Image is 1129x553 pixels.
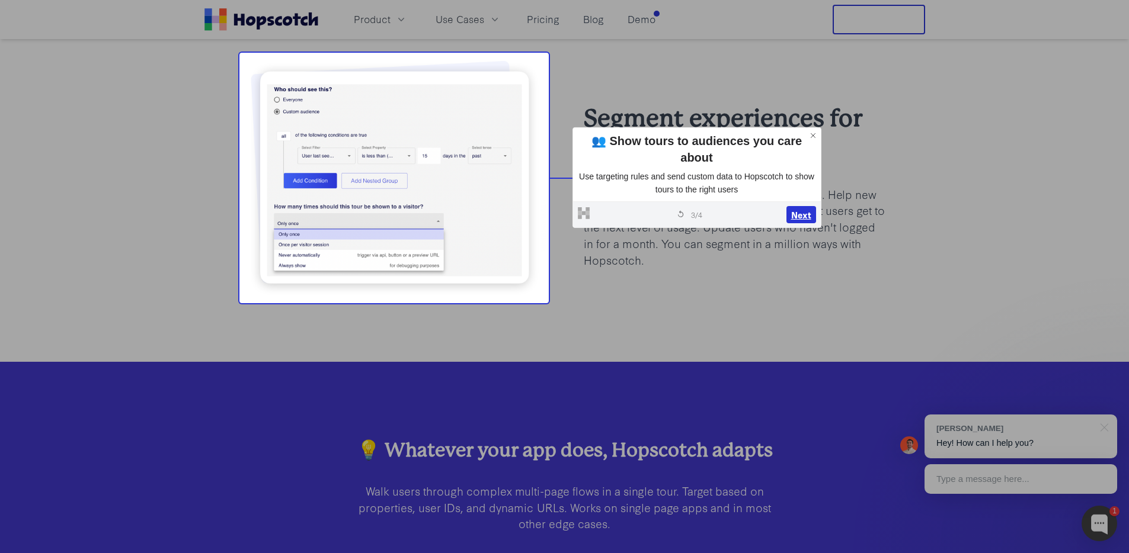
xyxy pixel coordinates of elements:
img: targeting customers with hopscotch onboarding flows [242,56,546,300]
div: 1 [1109,506,1120,516]
button: Free Trial [833,5,925,34]
div: [PERSON_NAME] [936,423,1093,434]
img: Mark Spera [900,436,918,454]
button: Use Cases [428,9,508,29]
button: Product [347,9,414,29]
h3: 💡 Whatever your app does, Hopscotch adapts [356,438,773,464]
a: Pricing [522,9,564,29]
span: Product [354,12,391,27]
a: Demo [623,9,660,29]
span: 3 / 4 [691,209,702,220]
div: Type a message here... [925,464,1117,494]
p: Walk users through complex multi-page flows in a single tour. Target based on properties, user ID... [356,483,773,532]
a: Home [204,8,318,31]
div: 👥 Show tours to audiences you care about [578,133,816,166]
a: Blog [578,9,609,29]
span: Use Cases [436,12,484,27]
h2: Segment experiences for users [584,102,887,167]
p: Hey! How can I help you? [936,437,1105,449]
button: Next [786,206,816,224]
p: Use targeting rules and send custom data to Hopscotch to show tours to the right users [578,171,816,196]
